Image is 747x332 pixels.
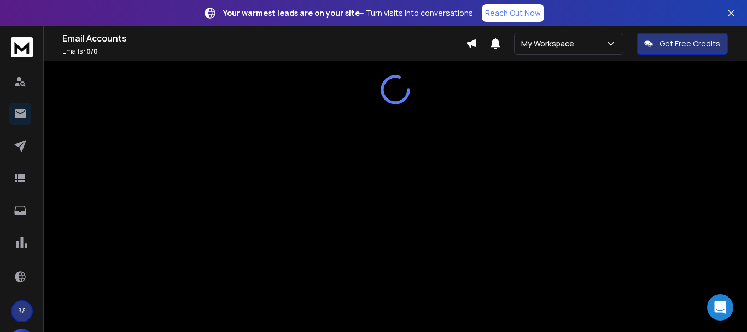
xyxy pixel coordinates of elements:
[223,8,473,19] p: – Turn visits into conversations
[482,4,544,22] a: Reach Out Now
[521,38,579,49] p: My Workspace
[660,38,720,49] p: Get Free Credits
[707,294,733,321] div: Open Intercom Messenger
[11,37,33,57] img: logo
[86,46,98,56] span: 0 / 0
[485,8,541,19] p: Reach Out Now
[62,47,466,56] p: Emails :
[637,33,728,55] button: Get Free Credits
[62,32,466,45] h1: Email Accounts
[223,8,360,18] strong: Your warmest leads are on your site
